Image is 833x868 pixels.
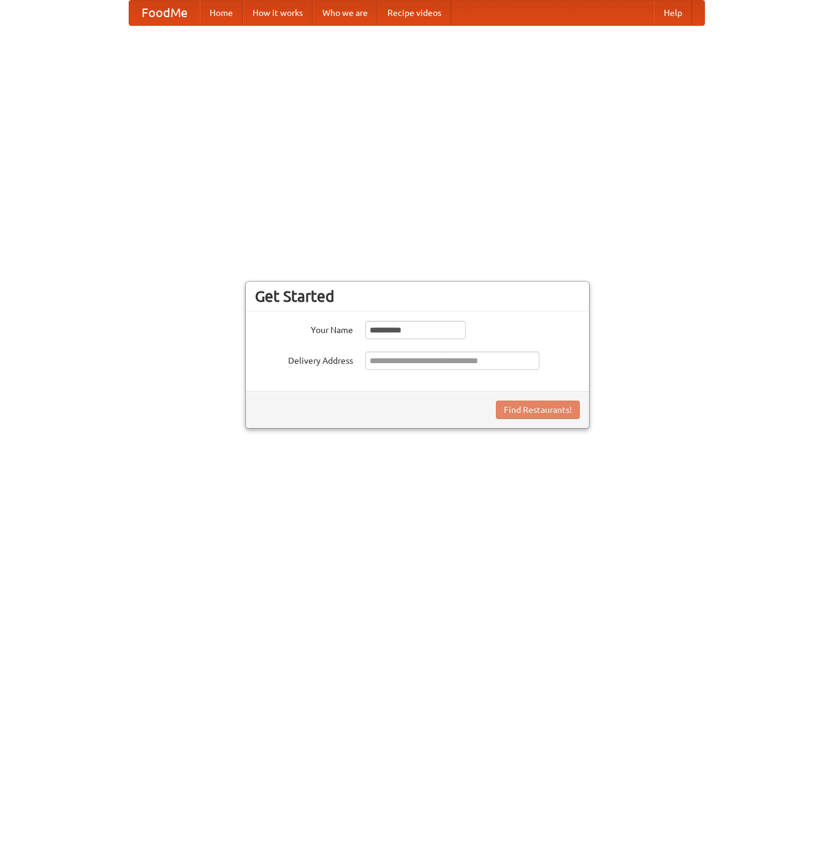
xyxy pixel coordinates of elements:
a: FoodMe [129,1,200,25]
a: Help [654,1,692,25]
label: Delivery Address [255,351,353,367]
a: Recipe videos [378,1,451,25]
label: Your Name [255,321,353,336]
a: Who we are [313,1,378,25]
button: Find Restaurants! [496,401,580,419]
a: How it works [243,1,313,25]
a: Home [200,1,243,25]
h3: Get Started [255,287,580,305]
